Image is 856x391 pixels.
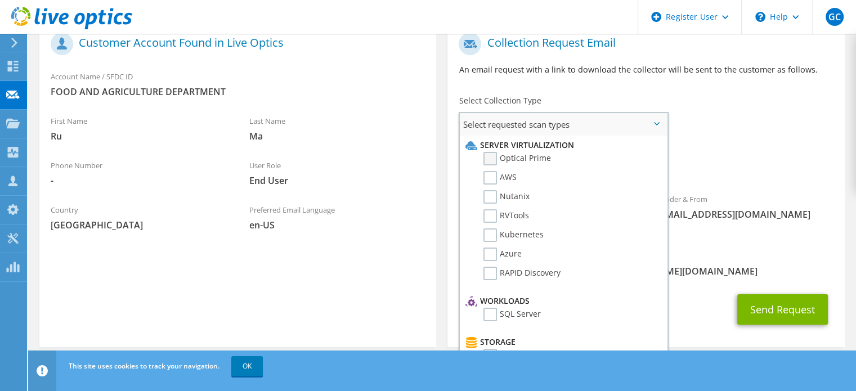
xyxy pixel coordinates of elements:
[51,86,425,98] span: FOOD AND AGRICULTURE DEPARTMENT
[447,187,646,239] div: To
[69,361,219,371] span: This site uses cookies to track your navigation.
[238,198,437,237] div: Preferred Email Language
[51,130,227,142] span: Ru
[826,8,844,26] span: GC
[646,187,845,226] div: Sender & From
[447,140,844,182] div: Requested Collections
[483,349,554,362] label: CLARiiON/VNX
[459,33,827,55] h1: Collection Request Email
[755,12,765,22] svg: \n
[459,95,541,106] label: Select Collection Type
[459,64,833,76] p: An email request with a link to download the collector will be sent to the customer as follows.
[249,174,425,187] span: End User
[483,171,517,185] label: AWS
[657,208,833,221] span: [EMAIL_ADDRESS][DOMAIN_NAME]
[483,248,522,261] label: Azure
[483,190,530,204] label: Nutanix
[39,198,238,237] div: Country
[249,219,425,231] span: en-US
[447,244,844,283] div: CC & Reply To
[249,130,425,142] span: Ma
[463,335,661,349] li: Storage
[39,65,436,104] div: Account Name / SFDC ID
[483,209,529,223] label: RVTools
[238,154,437,192] div: User Role
[39,154,238,192] div: Phone Number
[483,152,551,165] label: Optical Prime
[460,113,667,136] span: Select requested scan types
[463,294,661,308] li: Workloads
[238,109,437,148] div: Last Name
[737,294,828,325] button: Send Request
[463,138,661,152] li: Server Virtualization
[483,308,541,321] label: SQL Server
[51,33,419,55] h1: Customer Account Found in Live Optics
[51,219,227,231] span: [GEOGRAPHIC_DATA]
[483,267,561,280] label: RAPID Discovery
[39,109,238,148] div: First Name
[483,228,544,242] label: Kubernetes
[51,174,227,187] span: -
[231,356,263,376] a: OK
